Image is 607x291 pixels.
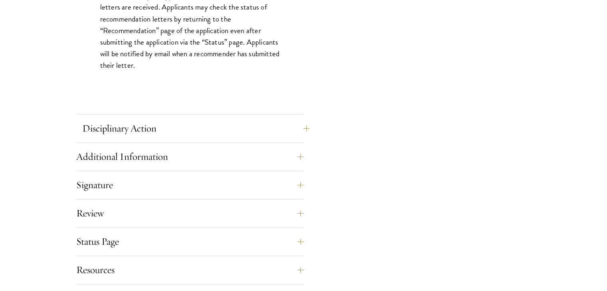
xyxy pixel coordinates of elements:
[76,147,304,166] button: Additional Information
[76,260,304,279] button: Resources
[76,204,304,223] button: Review
[82,119,310,138] button: Disciplinary Action
[76,232,304,251] button: Status Page
[76,175,304,195] button: Signature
